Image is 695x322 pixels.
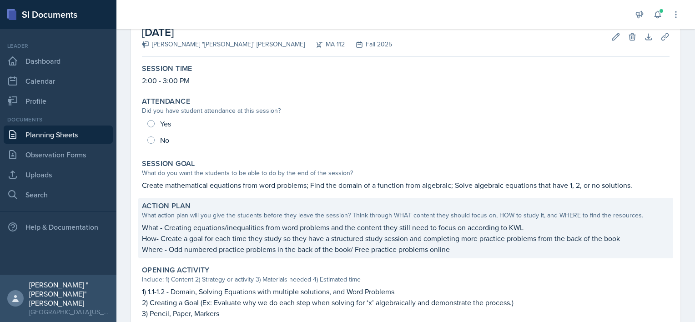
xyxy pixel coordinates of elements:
[142,201,191,211] label: Action Plan
[142,106,670,116] div: Did you have student attendance at this session?
[4,72,113,90] a: Calendar
[142,233,670,244] p: How- Create a goal for each time they study so they have a structured study session and completin...
[4,42,113,50] div: Leader
[142,297,670,308] p: 2) Creating a Goal (Ex: Evaluate why we do each step when solving for ‘x’ algebraically and demon...
[142,64,192,73] label: Session Time
[4,218,113,236] div: Help & Documentation
[4,116,113,124] div: Documents
[4,92,113,110] a: Profile
[142,266,209,275] label: Opening Activity
[4,166,113,184] a: Uploads
[4,126,113,144] a: Planning Sheets
[4,186,113,204] a: Search
[305,40,345,49] div: MA 112
[4,52,113,70] a: Dashboard
[142,286,670,297] p: 1) 1.1-1.2 - Domain, Solving Equations with multiple solutions, and Word Problems
[142,275,670,284] div: Include: 1) Content 2) Strategy or activity 3) Materials needed 4) Estimated time
[29,307,109,317] div: [GEOGRAPHIC_DATA][US_STATE] in [GEOGRAPHIC_DATA]
[142,75,670,86] p: 2:00 - 3:00 PM
[4,146,113,164] a: Observation Forms
[142,211,670,220] div: What action plan will you give the students before they leave the session? Think through WHAT con...
[142,222,670,233] p: What - Creating equations/inequalities from word problems and the content they still need to focu...
[29,280,109,307] div: [PERSON_NAME] "[PERSON_NAME]" [PERSON_NAME]
[345,40,392,49] div: Fall 2025
[142,159,195,168] label: Session Goal
[142,40,305,49] div: [PERSON_NAME] "[PERSON_NAME]" [PERSON_NAME]
[142,97,190,106] label: Attendance
[142,308,670,319] p: 3) Pencil, Paper, Markers
[142,180,670,191] p: Create mathematical equations from word problems; Find the domain of a function from algebraic; S...
[142,244,670,255] p: Where - Odd numbered practice problems in the back of the book/ Free practice problems online
[142,168,670,178] div: What do you want the students to be able to do by the end of the session?
[142,24,392,40] h2: [DATE]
